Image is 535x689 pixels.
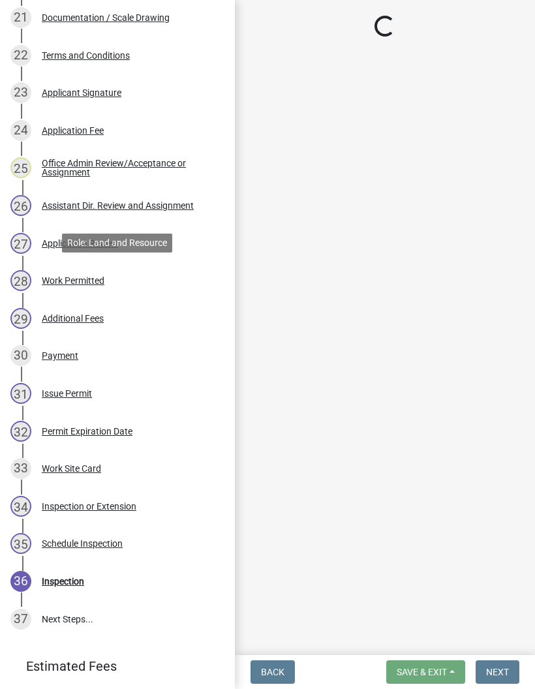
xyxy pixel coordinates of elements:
[10,533,31,554] div: 35
[386,660,465,684] button: Save & Exit
[10,421,31,442] div: 32
[42,427,132,436] div: Permit Expiration Date
[42,51,130,60] div: Terms and Conditions
[397,667,447,677] span: Save & Exit
[42,126,104,135] div: Application Fee
[10,496,31,517] div: 34
[42,239,118,248] div: Application Review
[42,351,78,360] div: Payment
[10,270,31,291] div: 28
[10,458,31,479] div: 33
[10,195,31,216] div: 26
[42,201,194,210] div: Assistant Dir. Review and Assignment
[10,45,31,66] div: 22
[42,13,170,22] div: Documentation / Scale Drawing
[42,314,104,323] div: Additional Fees
[10,233,31,254] div: 27
[62,234,172,253] div: Role: Land and Resource
[42,88,121,97] div: Applicant Signature
[10,653,214,679] a: Estimated Fees
[251,660,295,684] button: Back
[42,502,136,511] div: Inspection or Extension
[42,159,214,177] div: Office Admin Review/Acceptance or Assignment
[261,667,284,677] span: Back
[10,120,31,141] div: 24
[10,345,31,366] div: 30
[42,389,92,398] div: Issue Permit
[486,667,509,677] span: Next
[42,577,84,586] div: Inspection
[10,571,31,592] div: 36
[10,609,31,630] div: 37
[42,276,104,285] div: Work Permitted
[10,157,31,178] div: 25
[42,539,123,548] div: Schedule Inspection
[10,82,31,103] div: 23
[10,383,31,404] div: 31
[10,308,31,329] div: 29
[476,660,519,684] button: Next
[42,464,101,473] div: Work Site Card
[10,7,31,28] div: 21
